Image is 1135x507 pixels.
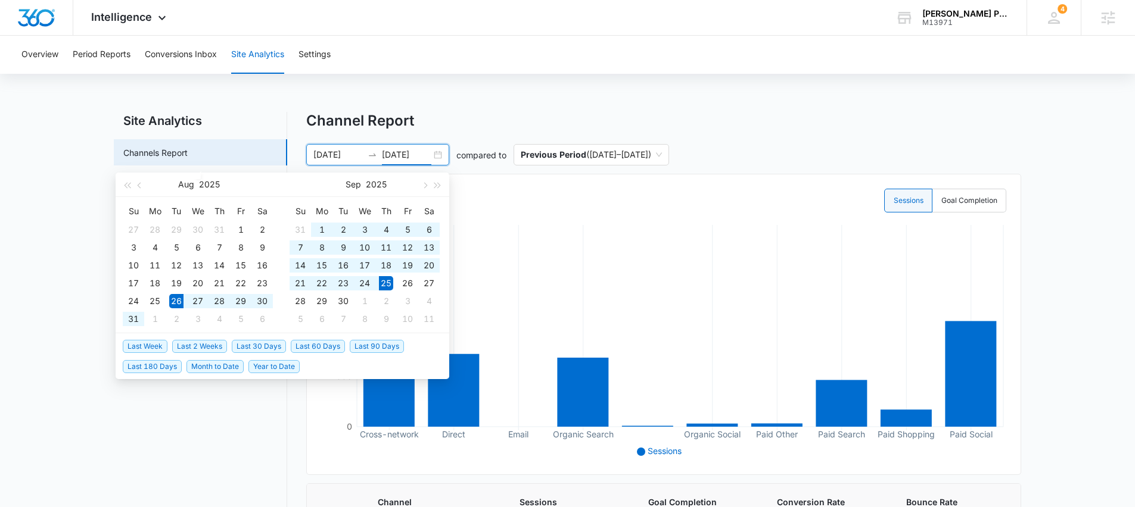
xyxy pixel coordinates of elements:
div: 8 [315,240,329,255]
td: 2025-10-02 [375,292,397,310]
tspan: Cross-network [360,429,419,439]
div: 22 [315,276,329,290]
div: 24 [126,294,141,308]
td: 2025-09-10 [354,239,375,256]
div: 11 [422,312,436,326]
span: Year to Date [248,360,300,373]
span: Sessions [648,446,682,456]
div: 12 [169,258,184,273]
div: 4 [212,312,226,326]
td: 2025-09-19 [397,256,418,274]
td: 2025-08-05 [166,239,187,256]
td: 2025-08-11 [144,256,166,274]
div: 18 [379,258,393,273]
div: 3 [400,294,415,308]
td: 2025-10-01 [354,292,375,310]
div: 18 [148,276,162,290]
td: 2025-08-25 [144,292,166,310]
td: 2025-07-28 [144,221,166,239]
div: 16 [336,258,350,273]
div: 23 [255,276,269,290]
a: Channels Report [123,146,188,159]
td: 2025-09-13 [418,239,440,256]
td: 2025-08-20 [187,274,209,292]
td: 2025-09-03 [187,310,209,328]
div: 2 [336,223,350,237]
div: 8 [234,240,248,255]
div: 2 [169,312,184,326]
th: Sa [251,202,273,221]
td: 2025-08-13 [187,256,209,274]
td: 2025-09-04 [375,221,397,239]
div: 8 [357,312,372,326]
h1: Channel Report [306,112,414,130]
td: 2025-09-14 [290,256,311,274]
div: 17 [357,258,372,273]
th: Su [123,202,144,221]
button: 2025 [199,173,220,196]
td: 2025-09-25 [375,274,397,292]
div: 16 [255,258,269,273]
div: 11 [148,258,162,273]
td: 2025-09-17 [354,256,375,274]
div: 7 [336,312,350,326]
td: 2025-08-16 [251,256,273,274]
td: 2025-08-07 [209,239,230,256]
td: 2025-08-23 [251,274,273,292]
button: Conversions Inbox [145,36,217,74]
div: 21 [212,276,226,290]
span: Last 30 Days [232,340,286,353]
div: 9 [336,240,350,255]
div: 19 [169,276,184,290]
div: 1 [357,294,372,308]
td: 2025-09-23 [332,274,354,292]
td: 2025-09-04 [209,310,230,328]
td: 2025-08-15 [230,256,251,274]
td: 2025-08-31 [290,221,311,239]
td: 2025-07-27 [123,221,144,239]
td: 2025-09-29 [311,292,332,310]
div: 1 [234,223,248,237]
div: 23 [336,276,350,290]
td: 2025-09-22 [311,274,332,292]
div: 24 [357,276,372,290]
tspan: Paid Other [756,429,798,439]
td: 2025-08-18 [144,274,166,292]
td: 2025-08-08 [230,239,251,256]
div: 27 [191,294,205,308]
div: 20 [422,258,436,273]
label: Sessions [884,189,932,212]
div: 2 [379,294,393,308]
td: 2025-09-21 [290,274,311,292]
td: 2025-09-01 [311,221,332,239]
div: 4 [148,240,162,255]
td: 2025-10-08 [354,310,375,328]
th: Mo [311,202,332,221]
td: 2025-08-22 [230,274,251,292]
td: 2025-09-02 [166,310,187,328]
div: 28 [293,294,307,308]
td: 2025-07-31 [209,221,230,239]
div: 6 [255,312,269,326]
td: 2025-08-06 [187,239,209,256]
div: notifications count [1058,4,1067,14]
div: 11 [379,240,393,255]
div: 5 [400,223,415,237]
div: 5 [293,312,307,326]
span: Last 2 Weeks [172,340,227,353]
div: 29 [234,294,248,308]
h2: Site Analytics [114,112,287,130]
td: 2025-08-26 [166,292,187,310]
th: Su [290,202,311,221]
tspan: 0 [347,421,352,431]
div: 30 [191,223,205,237]
td: 2025-09-01 [144,310,166,328]
div: 9 [255,240,269,255]
td: 2025-09-06 [251,310,273,328]
td: 2025-07-29 [166,221,187,239]
div: 10 [400,312,415,326]
div: 7 [293,240,307,255]
div: 28 [148,223,162,237]
tspan: Paid Search [818,429,865,439]
div: 7 [212,240,226,255]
